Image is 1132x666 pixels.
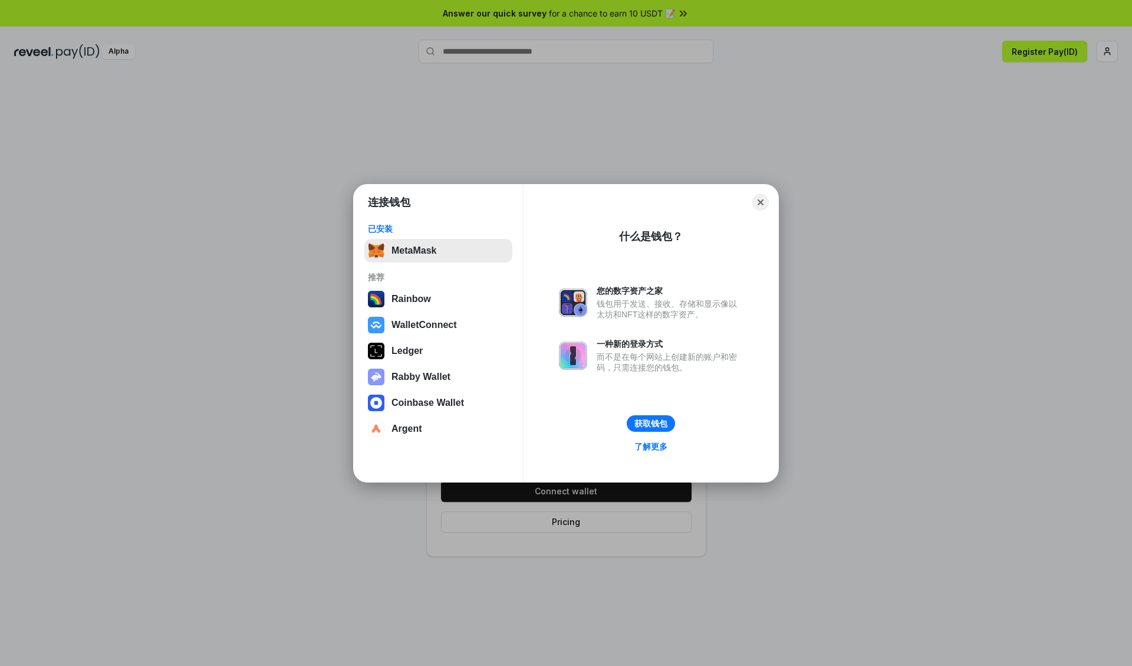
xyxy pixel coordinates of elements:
[368,242,384,259] img: svg+xml,%3Csvg%20fill%3D%22none%22%20height%3D%2233%22%20viewBox%3D%220%200%2035%2033%22%20width%...
[597,286,743,296] div: 您的数字资产之家
[627,415,675,432] button: 获取钱包
[597,339,743,349] div: 一种新的登录方式
[368,421,384,437] img: svg+xml,%3Csvg%20width%3D%2228%22%20height%3D%2228%22%20viewBox%3D%220%200%2028%2028%22%20fill%3D...
[391,320,457,330] div: WalletConnect
[364,339,512,363] button: Ledger
[627,439,674,454] a: 了解更多
[364,287,512,311] button: Rainbow
[364,391,512,415] button: Coinbase Wallet
[391,294,431,304] div: Rainbow
[619,229,683,244] div: 什么是钱包？
[368,195,410,209] h1: 连接钱包
[559,342,587,370] img: svg+xml,%3Csvg%20xmlns%3D%22http%3A%2F%2Fwww.w3.org%2F2000%2Fsvg%22%20fill%3D%22none%22%20viewBox...
[391,424,422,434] div: Argent
[368,369,384,385] img: svg+xml,%3Csvg%20xmlns%3D%22http%3A%2F%2Fwww.w3.org%2F2000%2Fsvg%22%20fill%3D%22none%22%20viewBox...
[368,224,509,234] div: 已安装
[368,343,384,359] img: svg+xml,%3Csvg%20xmlns%3D%22http%3A%2F%2Fwww.w3.org%2F2000%2Fsvg%22%20width%3D%2228%22%20height%3...
[391,346,423,356] div: Ledger
[368,317,384,333] img: svg+xml,%3Csvg%20width%3D%2228%22%20height%3D%2228%22%20viewBox%3D%220%200%2028%2028%22%20fill%3D...
[597,298,743,320] div: 钱包用于发送、接收、存储和显示像以太坊和NFT这样的数字资产。
[364,313,512,337] button: WalletConnect
[634,418,667,429] div: 获取钱包
[597,352,743,373] div: 而不是在每个网站上创建新的账户和密码，只需连接您的钱包。
[752,194,769,211] button: Close
[368,272,509,283] div: 推荐
[391,372,450,382] div: Rabby Wallet
[368,395,384,411] img: svg+xml,%3Csvg%20width%3D%2228%22%20height%3D%2228%22%20viewBox%3D%220%200%2028%2028%22%20fill%3D...
[391,398,464,408] div: Coinbase Wallet
[634,441,667,452] div: 了解更多
[368,291,384,307] img: svg+xml,%3Csvg%20width%3D%22120%22%20height%3D%22120%22%20viewBox%3D%220%200%20120%20120%22%20fil...
[559,288,587,317] img: svg+xml,%3Csvg%20xmlns%3D%22http%3A%2F%2Fwww.w3.org%2F2000%2Fsvg%22%20fill%3D%22none%22%20viewBox...
[364,365,512,389] button: Rabby Wallet
[391,245,436,256] div: MetaMask
[364,417,512,441] button: Argent
[364,239,512,263] button: MetaMask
